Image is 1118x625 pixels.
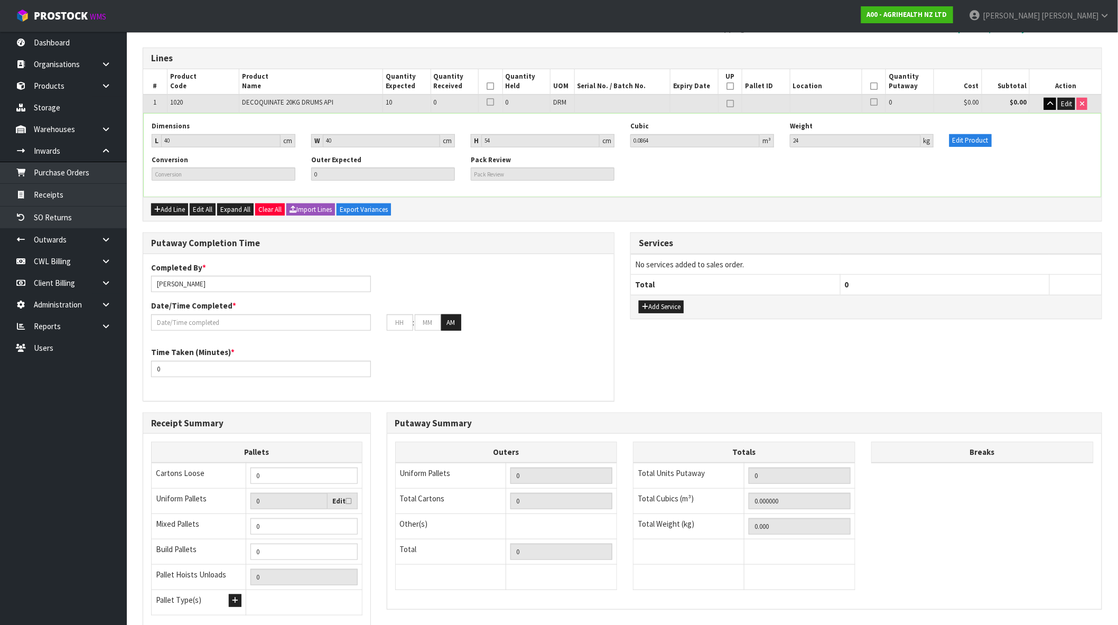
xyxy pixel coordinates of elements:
label: Outer Expected [311,155,361,165]
button: Expand All [217,203,254,216]
button: Export Variances [337,203,391,216]
td: : [413,314,415,331]
label: Completed By [151,262,206,273]
th: Breaks [872,442,1094,463]
input: Pack Review [471,167,614,181]
span: 10 [386,98,392,107]
input: UNIFORM P + MIXED P + BUILD P [250,569,357,585]
span: Expand All [220,205,250,214]
span: ProStock [34,9,88,23]
label: Cubic [630,122,649,131]
div: cm [600,134,614,147]
th: Serial No. / Batch No. [574,69,670,95]
th: Product Name [239,69,383,95]
a: A00 - AGRIHEALTH NZ LTD [861,6,953,23]
h3: Receipt Summary [151,418,362,428]
div: cm [281,134,295,147]
span: [PERSON_NAME] [983,11,1040,21]
input: Cubic [630,134,760,147]
input: Height [481,134,600,147]
input: Date/Time completed [151,314,371,331]
td: Total [395,539,506,564]
strong: $0.00 [1010,98,1027,107]
th: Product Code [167,69,239,95]
th: UP [718,69,742,95]
h3: Lines [151,53,1094,63]
input: Conversion [152,167,295,181]
button: Add Line [151,203,188,216]
h3: Putaway Completion Time [151,238,606,248]
span: 1020 [170,98,183,107]
strong: A00 - AGRIHEALTH NZ LTD [867,10,947,19]
th: Total [631,275,840,295]
div: m³ [760,134,774,147]
span: 0 [506,98,509,107]
button: Edit All [190,203,216,216]
input: Width [323,134,440,147]
th: Totals [633,442,855,463]
th: Location [790,69,862,95]
label: Edit [333,496,352,507]
span: DRM [553,98,566,107]
h3: Services [639,238,1094,248]
th: # [143,69,167,95]
button: Edit Product [949,134,992,147]
label: Date/Time Completed [151,300,236,311]
input: OUTERS TOTAL = CTN [510,493,612,509]
th: Action [1030,69,1102,95]
input: UNIFORM P LINES [510,468,612,484]
th: Quantity Putaway [886,69,934,95]
button: Clear All [255,203,285,216]
td: No services added to sales order. [631,254,1102,274]
button: Add Service [639,301,684,313]
th: Cost [934,69,982,95]
td: Total Units Putaway [633,463,744,489]
th: Quantity Held [502,69,551,95]
strong: H [474,136,479,145]
h3: Putaway Summary [395,418,1094,428]
th: Pallet ID [742,69,790,95]
td: Build Pallets [152,539,246,565]
td: Mixed Pallets [152,514,246,539]
input: HH [387,314,413,331]
label: Conversion [152,155,188,165]
span: 0 [889,98,892,107]
label: Time Taken (Minutes) [151,347,235,358]
span: Edit [1061,99,1072,108]
input: Manual [250,518,357,535]
input: Time Taken [151,361,371,377]
strong: W [314,136,320,145]
td: Other(s) [395,514,506,539]
td: Total Cubics (m³) [633,488,744,514]
input: Uniform Pallets [250,493,327,509]
input: Length [161,134,281,147]
button: Import Lines [286,203,335,216]
th: Expiry Date [670,69,719,95]
input: Weight [790,134,921,147]
th: Quantity Expected [383,69,431,95]
input: MM [415,314,441,331]
input: Manual [250,544,357,560]
img: cube-alt.png [16,9,29,22]
span: 0 [845,279,849,290]
th: Quantity Received [431,69,479,95]
small: WMS [90,12,106,22]
td: Uniform Pallets [152,488,246,514]
span: DECOQUINATE 20KG DRUMS API [242,98,333,107]
button: AM [441,314,461,331]
td: Pallet Hoists Unloads [152,565,246,590]
td: Total Weight (kg) [633,514,744,539]
th: Subtotal [982,69,1030,95]
strong: L [155,136,159,145]
span: 1 [153,98,156,107]
td: Total Cartons [395,488,506,514]
div: cm [440,134,455,147]
label: Weight [790,122,813,131]
th: Pallets [152,442,362,463]
td: Uniform Pallets [395,463,506,489]
span: $0.00 [964,98,979,107]
input: Outer Expected [311,167,455,181]
td: Cartons Loose [152,463,246,489]
input: TOTAL PACKS [510,544,612,560]
div: kg [921,134,934,147]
